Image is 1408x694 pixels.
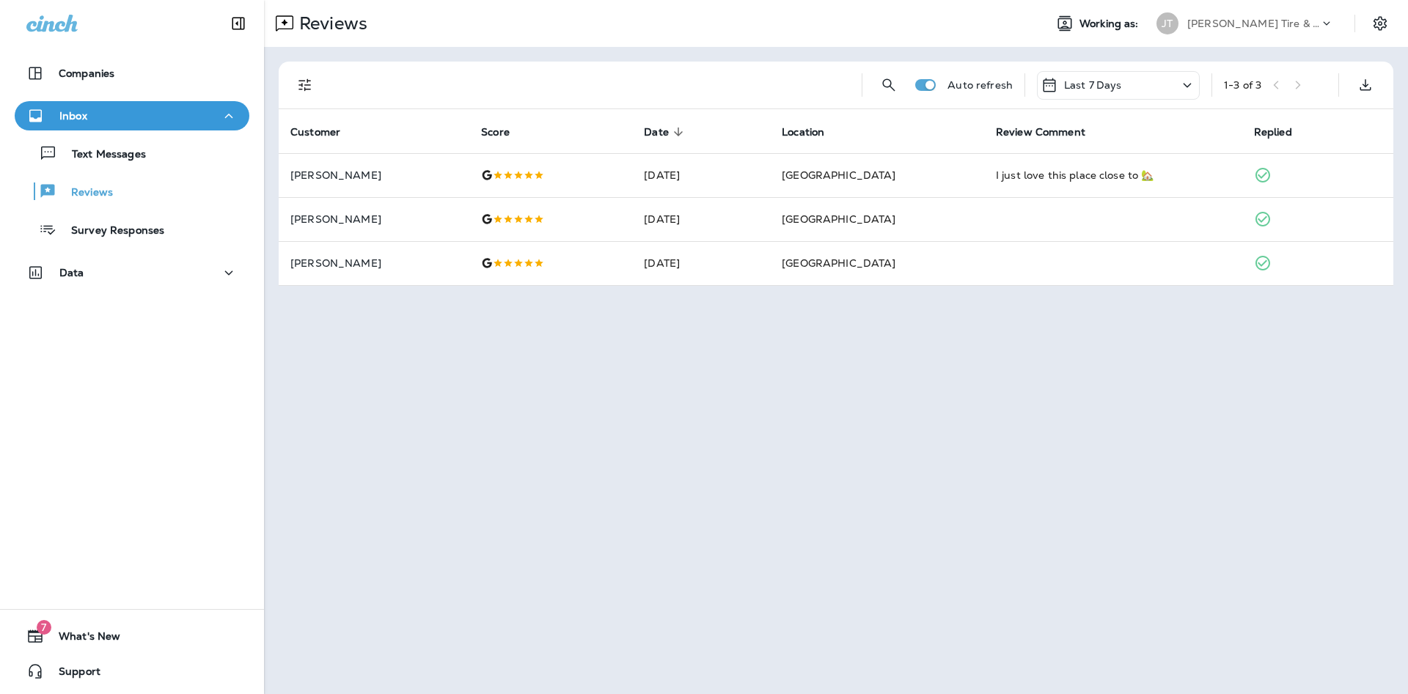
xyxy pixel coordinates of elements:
span: Customer [290,125,359,139]
span: What's New [44,630,120,648]
p: Data [59,267,84,278]
span: Replied [1254,125,1311,139]
p: [PERSON_NAME] [290,169,458,181]
button: Text Messages [15,138,249,169]
p: Inbox [59,110,87,122]
span: Support [44,665,100,683]
p: Text Messages [57,148,146,162]
span: Date [644,125,688,139]
button: Inbox [15,101,249,130]
div: I just love this place close to 🏡 [996,168,1231,182]
td: [DATE] [632,241,770,285]
button: Data [15,258,249,287]
span: Working as: [1079,18,1142,30]
span: Review Comment [996,125,1104,139]
span: Location [782,125,843,139]
td: [DATE] [632,153,770,197]
span: Location [782,126,824,139]
p: Reviews [56,186,113,200]
button: Export as CSV [1351,70,1380,100]
span: Score [481,126,510,139]
p: [PERSON_NAME] [290,257,458,269]
span: Replied [1254,126,1292,139]
p: Companies [59,67,114,79]
button: Filters [290,70,320,100]
span: [GEOGRAPHIC_DATA] [782,256,895,270]
span: Customer [290,126,340,139]
div: 1 - 3 of 3 [1224,79,1261,91]
p: [PERSON_NAME] [290,213,458,225]
p: Reviews [293,12,367,34]
span: [GEOGRAPHIC_DATA] [782,169,895,182]
button: 7What's New [15,621,249,651]
button: Search Reviews [874,70,903,100]
p: Last 7 Days [1064,79,1122,91]
button: Collapse Sidebar [218,9,259,38]
span: Score [481,125,529,139]
p: Survey Responses [56,224,164,238]
span: Date [644,126,669,139]
span: 7 [37,620,51,635]
button: Survey Responses [15,214,249,245]
p: Auto refresh [947,79,1013,91]
td: [DATE] [632,197,770,241]
button: Support [15,657,249,686]
button: Reviews [15,176,249,207]
p: [PERSON_NAME] Tire & Auto [1187,18,1319,29]
button: Settings [1367,10,1393,37]
button: Companies [15,59,249,88]
span: [GEOGRAPHIC_DATA] [782,213,895,226]
div: JT [1156,12,1178,34]
span: Review Comment [996,126,1085,139]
